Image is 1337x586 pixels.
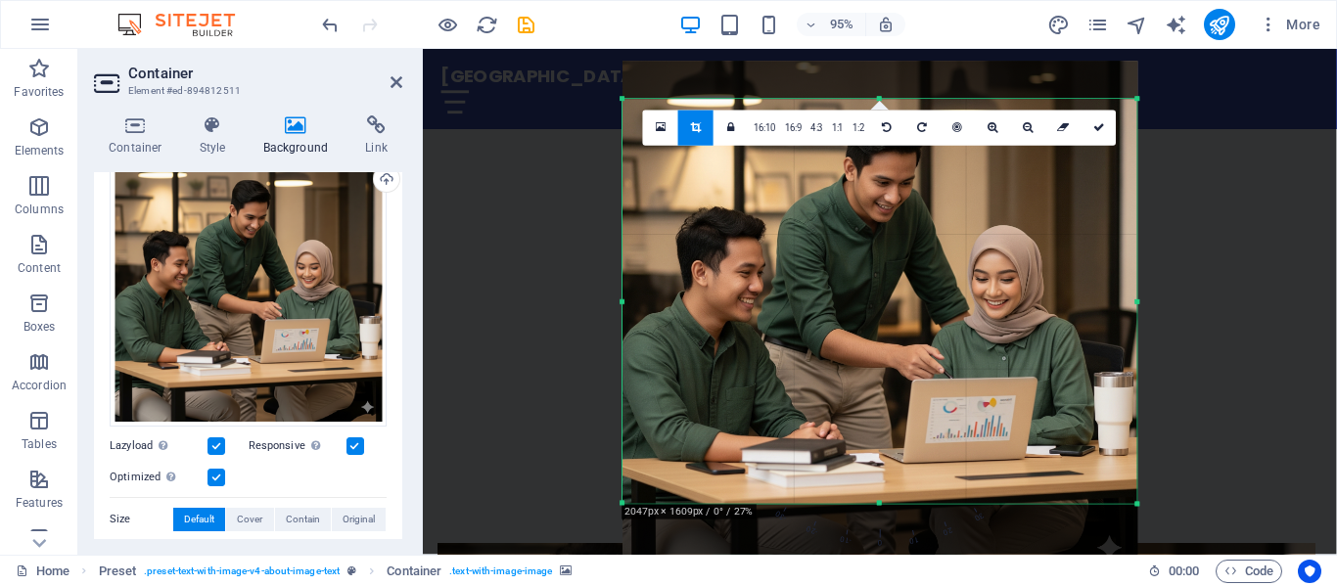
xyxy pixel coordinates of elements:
span: Code [1224,560,1273,583]
div: 2047px × 1609px / 0° / 27% [622,505,757,519]
h2: Container [128,65,402,82]
i: Save (Ctrl+S) [515,14,537,36]
button: 95% [797,13,866,36]
h6: Session time [1148,560,1200,583]
button: text_generator [1165,13,1188,36]
span: Click to select. Double-click to edit [99,560,137,583]
p: Tables [22,436,57,452]
h6: 95% [826,13,857,36]
span: Cover [237,508,262,531]
nav: breadcrumb [99,560,573,583]
button: navigator [1126,13,1149,36]
span: Contain [286,508,320,531]
label: Responsive [249,434,346,458]
button: Code [1216,560,1282,583]
button: undo [318,13,342,36]
i: Pages (Ctrl+Alt+S) [1086,14,1109,36]
button: Contain [275,508,331,531]
label: Size [110,508,173,531]
span: . preset-text-with-image-v4-about-image-text [144,560,340,583]
button: reload [475,13,498,36]
a: Reset [1046,111,1082,146]
img: Editor Logo [113,13,259,36]
span: . text-with-image-image [449,560,552,583]
a: Keep aspect ratio [714,111,749,146]
p: Boxes [23,319,56,335]
label: Optimized [110,466,207,489]
h4: Link [350,115,402,157]
i: Reload page [476,14,498,36]
i: AI Writer [1165,14,1187,36]
button: More [1251,9,1328,40]
button: Usercentrics [1298,560,1321,583]
span: Default [184,508,214,531]
a: 16:10 [750,112,781,147]
h4: Style [185,115,249,157]
i: Publish [1208,14,1230,36]
p: Accordion [12,378,67,393]
a: 4:3 [807,112,827,147]
button: Cover [226,508,273,531]
a: Select files from the file manager, stock photos, or upload file(s) [643,111,678,146]
i: Undo: Change image (Ctrl+Z) [319,14,342,36]
p: Columns [15,202,64,217]
button: Click here to leave preview mode and continue editing [436,13,459,36]
button: Default [173,508,225,531]
p: Features [16,495,63,511]
a: Click to cancel selection. Double-click to open Pages [16,560,69,583]
a: Crop mode [678,111,714,146]
a: Confirm [1082,111,1117,146]
p: Elements [15,143,65,158]
button: publish [1204,9,1235,40]
span: 00 00 [1169,560,1199,583]
span: : [1182,563,1185,578]
a: Zoom out [1010,111,1045,146]
a: Rotate left 90° [869,111,904,146]
p: Content [18,260,61,276]
p: Favorites [14,84,64,100]
label: Lazyload [110,434,207,458]
a: 1:2 [849,112,869,147]
a: 1:1 [827,112,848,147]
button: save [514,13,537,36]
button: design [1047,13,1071,36]
i: On resize automatically adjust zoom level to fit chosen device. [877,16,895,33]
a: 16:9 [780,112,807,147]
a: Center [940,111,975,146]
button: Original [332,508,386,531]
i: This element contains a background [560,565,572,576]
div: Gemini_Generated_Image_vr7n4vr7n4vr7n4v-Z2vKUMG0DKcwOy_kYiCi-w.png [110,150,387,427]
h4: Background [249,115,351,157]
i: Navigator [1126,14,1148,36]
i: Design (Ctrl+Alt+Y) [1047,14,1070,36]
a: Zoom in [975,111,1010,146]
span: Click to select. Double-click to edit [387,560,441,583]
h4: Container [94,115,185,157]
span: Original [343,508,375,531]
i: This element is a customizable preset [347,565,356,576]
span: More [1259,15,1320,34]
h3: Element #ed-894812511 [128,82,363,100]
button: pages [1086,13,1110,36]
a: Rotate right 90° [904,111,940,146]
